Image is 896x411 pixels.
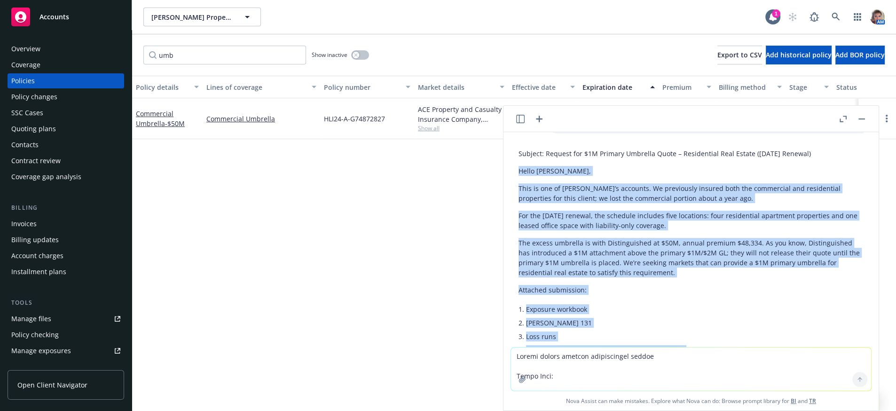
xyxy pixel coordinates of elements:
div: Market details [418,82,494,92]
div: Lines of coverage [206,82,306,92]
p: For the [DATE] renewal, the schedule includes five locations: four residential apartment properti... [519,211,864,230]
button: Effective date [508,76,579,98]
a: Manage exposures [8,343,124,358]
span: HLI24-A-G74872827 [324,114,385,124]
button: Lines of coverage [203,76,320,98]
a: Accounts [8,4,124,30]
div: Policy details [136,82,189,92]
div: Coverage gap analysis [11,169,81,184]
div: ACE Property and Casualty Insurance Company, Chubb Group, Distinguished Programs Group, LLC [418,104,504,124]
div: Quoting plans [11,121,56,136]
div: Manage certificates [11,359,73,374]
li: Exposure workbook [526,302,864,316]
a: Overview [8,41,124,56]
div: Premium [662,82,701,92]
a: Commercial Umbrella [206,114,316,124]
div: Stage [789,82,818,92]
span: [PERSON_NAME] Property Ventures, LLC [151,12,233,22]
p: Attached submission: [519,285,864,295]
input: Filter by keyword... [143,46,306,64]
div: Account charges [11,248,63,263]
button: [PERSON_NAME] Property Ventures, LLC [143,8,261,26]
div: Policies [11,73,35,88]
a: Manage certificates [8,359,124,374]
div: Policy changes [11,89,57,104]
div: Policy number [324,82,400,92]
button: Stage [786,76,833,98]
a: Account charges [8,248,124,263]
a: Invoices [8,216,124,231]
span: Open Client Navigator [17,380,87,390]
a: Policy changes [8,89,124,104]
a: Policy checking [8,327,124,342]
div: Policy checking [11,327,59,342]
p: The excess umbrella is with Distinguished at $50M, annual premium $48,334. As you know, Distingui... [519,238,864,277]
button: Policy details [132,76,203,98]
button: Export to CSV [717,46,762,64]
div: Billing updates [11,232,59,247]
div: 1 [772,9,780,18]
a: BI [791,397,796,405]
a: Commercial Umbrella [136,109,185,128]
span: Add BOR policy [835,50,885,59]
a: TR [809,397,816,405]
div: SSC Cases [11,105,43,120]
a: Manage files [8,311,124,326]
img: photo [870,9,885,24]
a: more [881,113,892,124]
a: Contract review [8,153,124,168]
a: Quoting plans [8,121,124,136]
li: Loss runs [526,330,864,343]
span: Show inactive [312,51,347,59]
button: Add historical policy [766,46,832,64]
span: Add historical policy [766,50,832,59]
div: Billing method [719,82,771,92]
div: Effective date [512,82,565,92]
div: Billing [8,203,124,213]
a: Search [826,8,845,26]
li: Distinguished umbrella application (for reference) [526,343,864,357]
a: Policies [8,73,124,88]
a: SSC Cases [8,105,124,120]
button: Policy number [320,76,414,98]
a: Report a Bug [805,8,824,26]
a: Contacts [8,137,124,152]
a: Coverage gap analysis [8,169,124,184]
span: Show all [418,124,504,132]
a: Installment plans [8,264,124,279]
div: Expiration date [582,82,644,92]
div: Contract review [11,153,61,168]
span: Accounts [39,13,69,21]
a: Switch app [848,8,867,26]
a: Start snowing [783,8,802,26]
div: Installment plans [11,264,66,279]
button: Add BOR policy [835,46,885,64]
a: Coverage [8,57,124,72]
div: Tools [8,298,124,308]
p: Hello [PERSON_NAME], [519,166,864,176]
span: - $50M [165,119,185,128]
button: Market details [414,76,508,98]
a: Billing updates [8,232,124,247]
div: Manage files [11,311,51,326]
span: Export to CSV [717,50,762,59]
button: Billing method [715,76,786,98]
button: Expiration date [579,76,659,98]
li: [PERSON_NAME] 131 [526,316,864,330]
p: This is one of [PERSON_NAME]’s accounts. We previously insured both the commercial and residentia... [519,183,864,203]
div: Contacts [11,137,39,152]
div: Status [836,82,894,92]
button: Premium [659,76,715,98]
div: Coverage [11,57,40,72]
div: Manage exposures [11,343,71,358]
p: Subject: Request for $1M Primary Umbrella Quote – Residential Real Estate ([DATE] Renewal) [519,149,864,158]
div: Invoices [11,216,37,231]
span: Nova Assist can make mistakes. Explore what Nova can do: Browse prompt library for and [507,391,875,411]
div: Overview [11,41,40,56]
